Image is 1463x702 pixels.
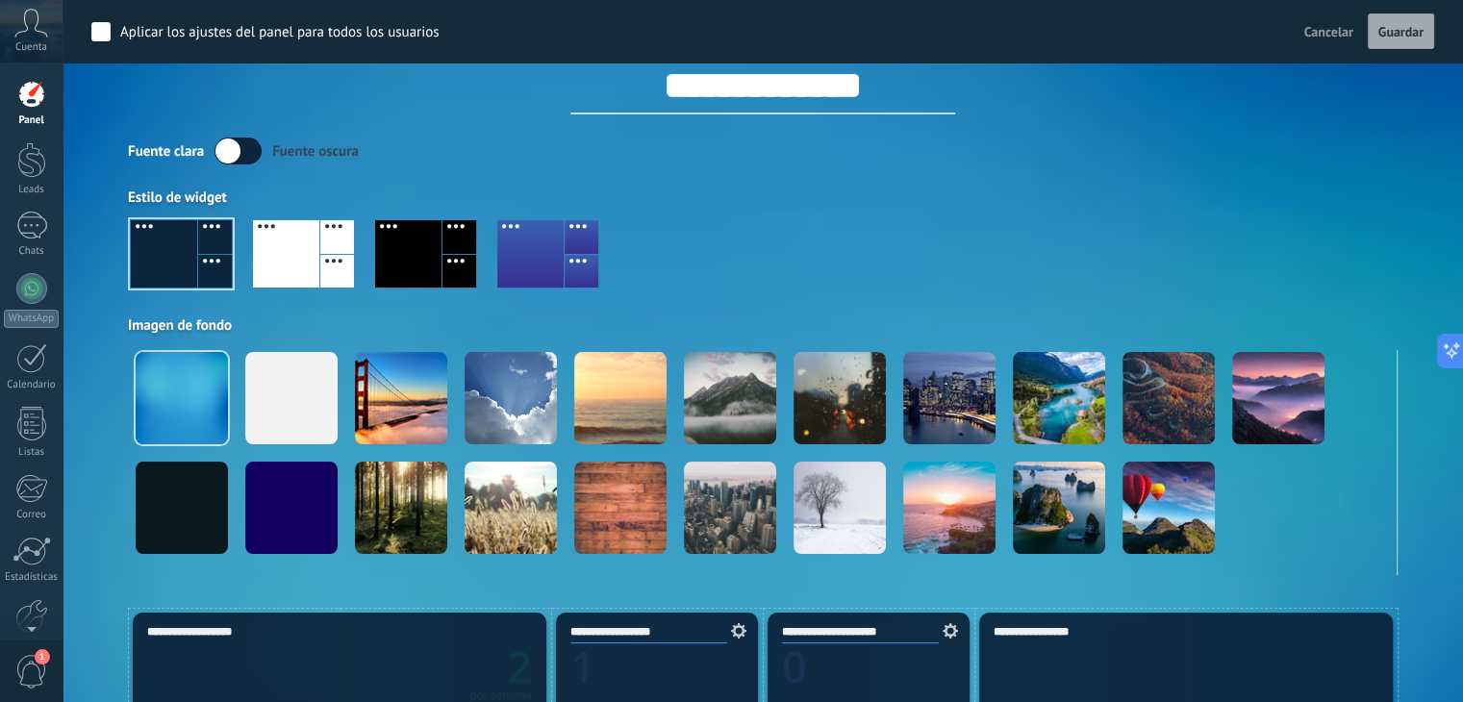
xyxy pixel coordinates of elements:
[1304,23,1353,40] span: Cancelar
[1378,25,1424,38] span: Guardar
[120,23,440,42] div: Aplicar los ajustes del panel para todos los usuarios
[272,142,359,161] div: Fuente oscura
[128,142,204,161] div: Fuente clara
[4,114,60,127] div: Panel
[4,571,60,584] div: Estadísticas
[35,649,50,664] span: 1
[4,509,60,521] div: Correo
[15,41,47,54] span: Cuenta
[4,310,59,328] div: WhatsApp
[1368,13,1434,50] button: Guardar
[1297,17,1361,46] button: Cancelar
[4,184,60,196] div: Leads
[128,316,1398,335] div: Imagen de fondo
[4,245,60,258] div: Chats
[4,446,60,459] div: Listas
[128,188,1398,207] div: Estilo de widget
[4,379,60,391] div: Calendario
